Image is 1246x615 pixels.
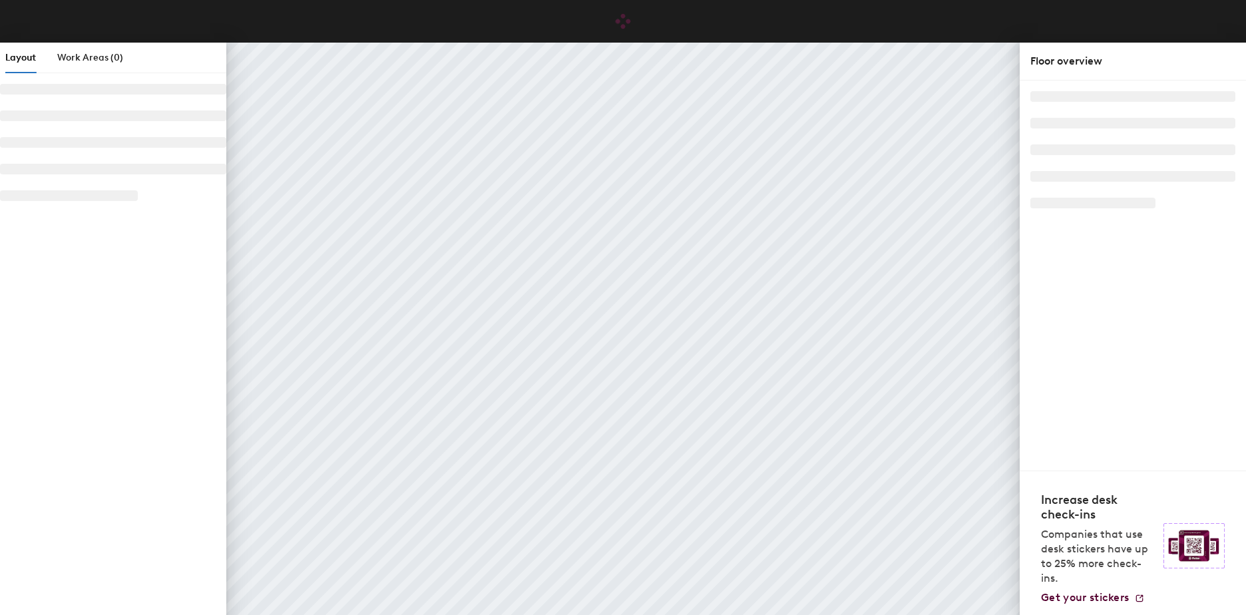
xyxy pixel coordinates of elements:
[57,52,123,63] span: Work Areas (0)
[1041,527,1155,586] p: Companies that use desk stickers have up to 25% more check-ins.
[1030,53,1235,69] div: Floor overview
[1041,591,1129,604] span: Get your stickers
[1041,591,1145,604] a: Get your stickers
[1041,493,1155,522] h4: Increase desk check-ins
[1163,523,1225,568] img: Sticker logo
[5,52,36,63] span: Layout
